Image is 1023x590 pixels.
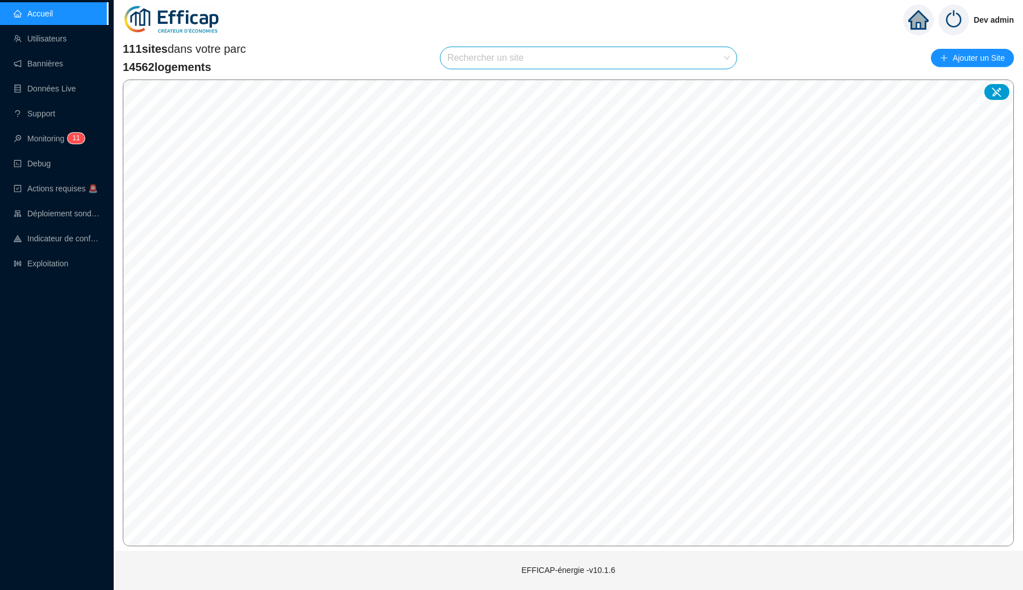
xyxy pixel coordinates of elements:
[68,133,84,144] sup: 11
[938,5,969,35] img: power
[123,43,168,55] span: 111 sites
[14,234,100,243] a: heat-mapIndicateur de confort
[27,184,98,193] span: Actions requises 🚨
[940,54,948,62] span: plus
[908,10,929,30] span: home
[72,134,76,142] span: 1
[974,2,1014,38] span: Dev admin
[123,59,246,75] span: 14562 logements
[14,9,53,18] a: homeAccueil
[953,50,1005,66] span: Ajouter un Site
[123,80,1013,546] canvas: Map
[931,49,1014,67] button: Ajouter un Site
[76,134,80,142] span: 1
[14,259,68,268] a: slidersExploitation
[14,134,81,143] a: monitorMonitoring11
[522,566,616,575] span: EFFICAP-énergie - v10.1.6
[14,84,76,93] a: databaseDonnées Live
[14,159,51,168] a: codeDebug
[14,59,63,68] a: notificationBannières
[14,34,66,43] a: teamUtilisateurs
[14,209,100,218] a: clusterDéploiement sondes
[14,109,55,118] a: questionSupport
[14,185,22,193] span: check-square
[123,41,246,57] span: dans votre parc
